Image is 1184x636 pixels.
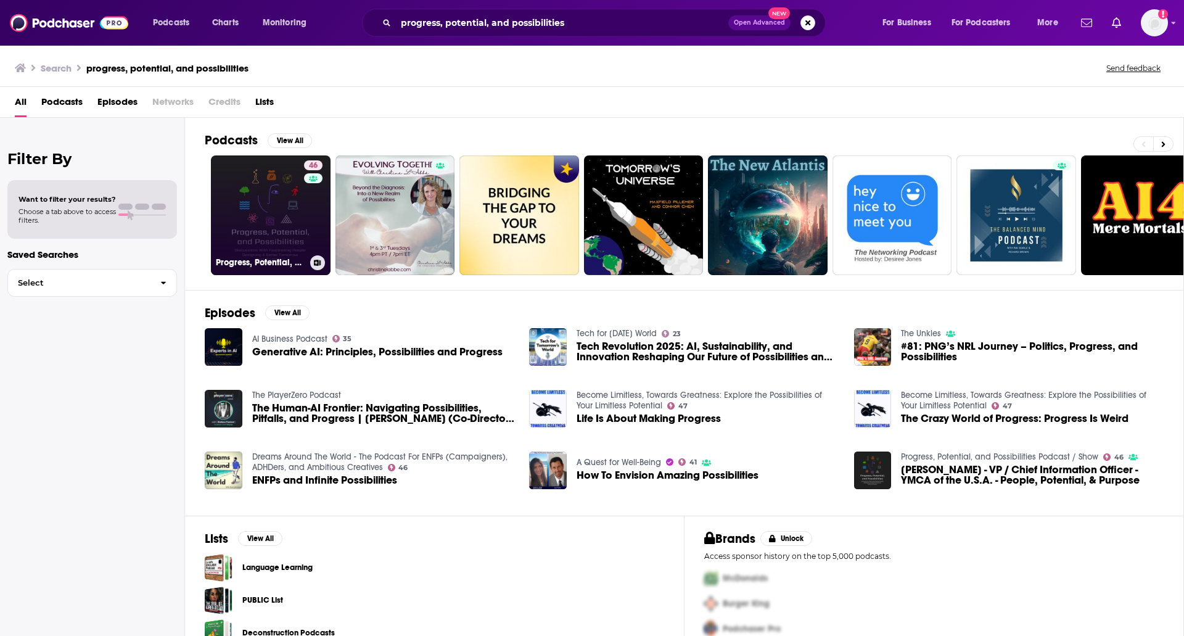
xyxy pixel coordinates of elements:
[268,133,312,148] button: View All
[7,249,177,260] p: Saved Searches
[704,551,1164,561] p: Access sponsor history on the top 5,000 podcasts.
[205,305,310,321] a: EpisodesView All
[723,573,768,584] span: McDonalds
[901,413,1128,424] a: The Crazy World of Progress: Progress Is Weird
[723,598,770,609] span: Burger King
[8,279,150,287] span: Select
[252,403,515,424] span: The Human-AI Frontier: Navigating Possibilities, Pitfalls, and Progress | [PERSON_NAME] (Co-Direc...
[252,334,327,344] a: AI Business Podcast
[854,328,892,366] img: #81: PNG’s NRL Journey – Politics, Progress, and Possibilities
[1103,63,1164,73] button: Send feedback
[41,92,83,117] span: Podcasts
[529,328,567,366] img: Tech Revolution 2025: AI, Sustainability, and Innovation Reshaping Our Future of Possibilities an...
[238,531,282,546] button: View All
[205,328,242,366] img: Generative AI: Principles, Possibilities and Progress
[1141,9,1168,36] img: User Profile
[153,14,189,31] span: Podcasts
[901,465,1164,485] span: [PERSON_NAME] - VP / Chief Information Officer - YMCA of the U.S.A. - People, Potential, & Purpose
[304,160,323,170] a: 46
[699,566,723,591] img: First Pro Logo
[252,403,515,424] a: The Human-AI Frontier: Navigating Possibilities, Pitfalls, and Progress | Stefano Puntoni (Co-Dir...
[152,92,194,117] span: Networks
[254,13,323,33] button: open menu
[577,390,822,411] a: Become Limitless, Towards Greatness: Explore the Possibilities of Your Limitless Potential
[992,402,1012,410] a: 47
[15,92,27,117] a: All
[10,11,128,35] img: Podchaser - Follow, Share and Rate Podcasts
[1114,455,1124,460] span: 46
[577,470,758,481] a: How To Envision Amazing Possibilities
[212,14,239,31] span: Charts
[678,458,697,466] a: 41
[882,14,931,31] span: For Business
[874,13,947,33] button: open menu
[205,390,242,427] a: The Human-AI Frontier: Navigating Possibilities, Pitfalls, and Progress | Stefano Puntoni (Co-Dir...
[760,531,813,546] button: Unlock
[86,62,249,74] h3: progress, potential, and possibilities
[1037,14,1058,31] span: More
[1029,13,1074,33] button: open menu
[1158,9,1168,19] svg: Add a profile image
[252,475,397,485] a: ENFPs and Infinite Possibilities
[97,92,138,117] a: Episodes
[18,207,116,225] span: Choose a tab above to access filters.
[205,554,232,582] a: Language Learning
[723,624,781,634] span: Podchaser Pro
[529,452,567,489] a: How To Envision Amazing Possibilities
[265,305,310,320] button: View All
[208,92,240,117] span: Credits
[242,593,283,607] a: PUBLIC List
[211,155,331,275] a: 46Progress, Potential, and Possibilities Podcast / Show
[734,20,785,26] span: Open Advanced
[673,331,681,337] span: 23
[205,531,282,547] a: ListsView All
[255,92,274,117] span: Lists
[577,328,657,339] a: Tech for Tomorrow's World
[205,133,258,148] h2: Podcasts
[216,257,305,268] h3: Progress, Potential, and Possibilities Podcast / Show
[577,341,839,362] a: Tech Revolution 2025: AI, Sustainability, and Innovation Reshaping Our Future of Possibilities an...
[667,402,688,410] a: 47
[1141,9,1168,36] span: Logged in as lizrussopr1
[205,305,255,321] h2: Episodes
[577,413,721,424] a: Life Is About Making Progress
[374,9,837,37] div: Search podcasts, credits, & more...
[662,330,681,337] a: 23
[577,457,661,468] a: A Quest for Well-Being
[204,13,246,33] a: Charts
[1076,12,1097,33] a: Show notifications dropdown
[943,13,1029,33] button: open menu
[252,347,503,357] a: Generative AI: Principles, Possibilities and Progress
[529,390,567,427] img: Life Is About Making Progress
[252,452,508,473] a: Dreams Around The World - The Podcast For ENFPs (Campaigners), ADHDers, and Ambitious Creatives
[854,390,892,427] a: The Crazy World of Progress: Progress Is Weird
[205,452,242,489] img: ENFPs and Infinite Possibilities
[854,452,892,489] a: Siva Balu - VP / Chief Information Officer - YMCA of the U.S.A. - People, Potential, & Purpose
[388,464,408,471] a: 46
[901,465,1164,485] a: Siva Balu - VP / Chief Information Officer - YMCA of the U.S.A. - People, Potential, & Purpose
[263,14,306,31] span: Monitoring
[704,531,755,547] h2: Brands
[901,452,1098,462] a: Progress, Potential, and Possibilities Podcast / Show
[309,160,318,172] span: 46
[678,403,688,409] span: 47
[901,341,1164,362] a: #81: PNG’s NRL Journey – Politics, Progress, and Possibilities
[952,14,1011,31] span: For Podcasters
[1103,453,1124,461] a: 46
[205,587,232,614] span: PUBLIC List
[1003,403,1012,409] span: 47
